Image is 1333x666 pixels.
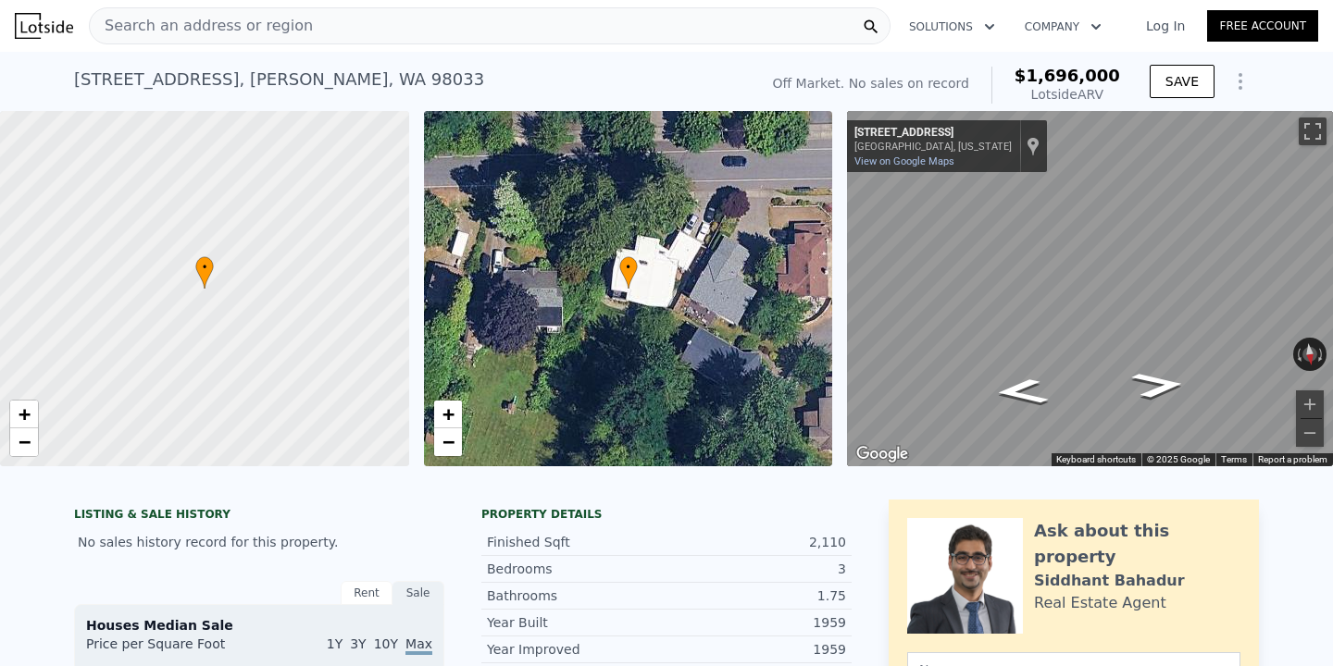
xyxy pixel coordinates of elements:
[434,428,462,456] a: Zoom out
[1317,338,1327,371] button: Rotate clockwise
[350,636,366,651] span: 3Y
[1299,117,1327,145] button: Toggle fullscreen view
[852,442,913,466] img: Google
[1015,85,1120,104] div: Lotside ARV
[619,259,638,276] span: •
[1293,338,1303,371] button: Rotate counterclockwise
[19,430,31,453] span: −
[195,256,214,289] div: •
[854,141,1012,153] div: [GEOGRAPHIC_DATA], [US_STATE]
[487,640,666,659] div: Year Improved
[86,616,432,635] div: Houses Median Sale
[1015,66,1120,85] span: $1,696,000
[1034,592,1166,614] div: Real Estate Agent
[195,259,214,276] span: •
[1301,337,1319,372] button: Reset the view
[405,636,432,655] span: Max
[854,126,1012,141] div: [STREET_ADDRESS]
[10,428,38,456] a: Zoom out
[1034,570,1185,592] div: Siddhant Bahadur
[481,507,852,522] div: Property details
[434,401,462,428] a: Zoom in
[1258,454,1327,464] a: Report a problem
[894,10,1010,43] button: Solutions
[1147,454,1210,464] span: © 2025 Google
[442,402,454,425] span: +
[90,15,313,37] span: Search an address or region
[74,507,444,525] div: LISTING & SALE HISTORY
[487,533,666,551] div: Finished Sqft
[392,581,444,605] div: Sale
[1296,390,1324,418] button: Zoom in
[1124,17,1207,35] a: Log In
[15,13,73,39] img: Lotside
[773,74,969,92] div: Off Market. No sales on record
[847,111,1333,466] div: Street View
[666,560,846,578] div: 3
[1027,136,1040,156] a: Show location on map
[666,640,846,659] div: 1959
[487,586,666,605] div: Bathrooms
[1221,454,1247,464] a: Terms (opens in new tab)
[327,636,343,651] span: 1Y
[19,402,31,425] span: +
[74,525,444,559] div: No sales history record for this property.
[86,635,259,664] div: Price per Square Foot
[1056,453,1136,466] button: Keyboard shortcuts
[1109,365,1209,404] path: Go West, NE 97th St
[852,442,913,466] a: Open this area in Google Maps (opens a new window)
[442,430,454,453] span: −
[1150,65,1215,98] button: SAVE
[847,111,1333,466] div: Map
[666,613,846,632] div: 1959
[1296,419,1324,447] button: Zoom out
[374,636,398,651] span: 10Y
[666,586,846,605] div: 1.75
[854,155,954,167] a: View on Google Maps
[1034,518,1240,570] div: Ask about this property
[1207,10,1318,42] a: Free Account
[1010,10,1116,43] button: Company
[666,533,846,551] div: 2,110
[972,372,1071,411] path: Go East, NE 97th St
[1222,63,1259,100] button: Show Options
[341,581,392,605] div: Rent
[619,256,638,289] div: •
[74,67,484,92] div: [STREET_ADDRESS] , [PERSON_NAME] , WA 98033
[10,401,38,428] a: Zoom in
[487,560,666,578] div: Bedrooms
[487,613,666,632] div: Year Built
